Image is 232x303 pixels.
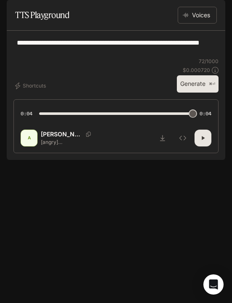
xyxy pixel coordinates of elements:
[154,130,171,146] button: Download audio
[183,66,210,74] p: $ 0.000720
[6,4,21,19] button: open drawer
[199,58,219,65] p: 72 / 1000
[200,109,211,118] span: 0:04
[83,132,94,137] button: Copy Voice ID
[41,130,83,138] p: [PERSON_NAME]
[41,138,96,146] p: [angry] [PERSON_NAME]? Can you shoot the enemies & the battle warship for as?
[177,75,219,93] button: Generate⌘⏎
[21,109,32,118] span: 0:04
[15,7,69,24] h1: TTS Playground
[13,79,49,93] button: Shortcuts
[203,274,224,295] div: Open Intercom Messenger
[178,7,217,24] button: Voices
[174,130,191,146] button: Inspect
[209,82,215,87] p: ⌘⏎
[22,131,36,145] div: A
